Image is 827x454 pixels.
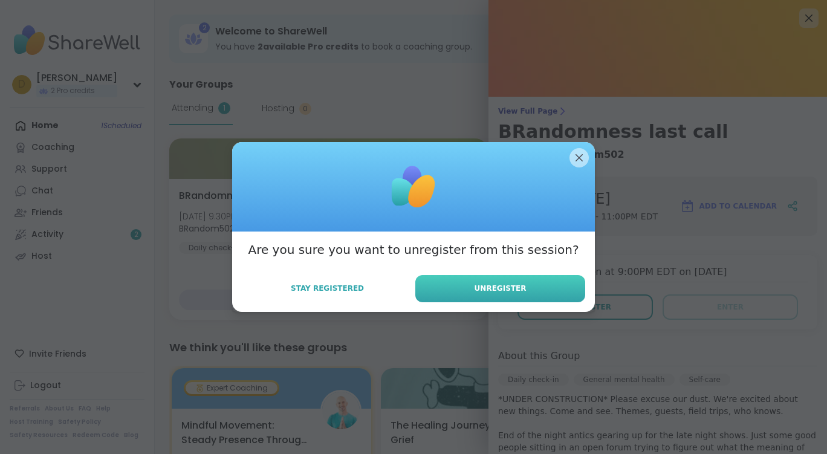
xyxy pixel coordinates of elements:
[383,157,444,217] img: ShareWell Logomark
[242,276,413,301] button: Stay Registered
[248,241,579,258] h3: Are you sure you want to unregister from this session?
[291,283,364,294] span: Stay Registered
[415,275,585,302] button: Unregister
[475,283,527,294] span: Unregister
